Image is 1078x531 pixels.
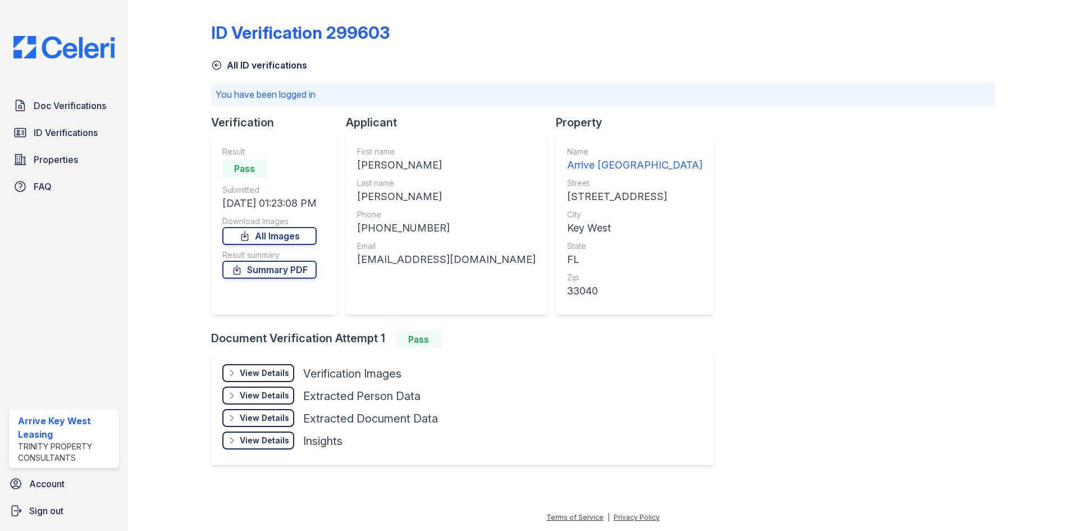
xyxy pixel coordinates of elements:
div: [DATE] 01:23:08 PM [222,196,317,211]
span: FAQ [34,180,52,193]
div: Phone [357,209,536,220]
div: ID Verification 299603 [211,22,390,43]
div: Key West [567,220,702,236]
span: Account [29,477,65,491]
div: Zip [567,272,702,283]
div: Pass [396,330,441,348]
div: View Details [240,412,289,424]
div: Arrive [GEOGRAPHIC_DATA] [567,157,702,173]
div: First name [357,146,536,157]
span: ID Verifications [34,126,98,139]
div: Insights [303,433,342,449]
div: Document Verification Attempt 1 [211,330,723,348]
div: View Details [240,367,289,379]
div: [PERSON_NAME] [357,157,536,173]
span: Sign out [29,504,63,518]
div: View Details [240,435,289,446]
a: Summary PDF [222,261,317,279]
p: You have been logged in [216,88,990,101]
a: Name Arrive [GEOGRAPHIC_DATA] [567,146,702,173]
a: ID Verifications [9,121,119,144]
div: View Details [240,390,289,401]
div: Name [567,146,702,157]
span: Properties [34,153,78,166]
a: Properties [9,148,119,171]
div: Applicant [346,115,556,130]
div: Verification [211,115,346,130]
a: Account [4,473,124,495]
div: [EMAIL_ADDRESS][DOMAIN_NAME] [357,252,536,267]
div: Street [567,178,702,189]
div: Extracted Person Data [303,388,421,404]
div: Trinity Property Consultants [18,441,115,464]
div: FL [567,252,702,267]
div: Result [222,146,317,157]
a: Doc Verifications [9,94,119,117]
div: Property [556,115,723,130]
a: Privacy Policy [614,513,660,521]
div: Last name [357,178,536,189]
a: All ID verifications [211,58,307,72]
div: City [567,209,702,220]
div: Verification Images [303,366,401,382]
div: Extracted Document Data [303,411,438,426]
div: Email [357,240,536,252]
div: Download Images [222,216,317,227]
div: [STREET_ADDRESS] [567,189,702,205]
div: Submitted [222,184,317,196]
a: All Images [222,227,317,245]
div: Result summary [222,249,317,261]
div: [PERSON_NAME] [357,189,536,205]
a: Sign out [4,500,124,522]
span: Doc Verifications [34,99,106,112]
div: 33040 [567,283,702,299]
img: CE_Logo_Blue-a8612792a0a2168367f1c8372b55b34899dd931a85d93a1a3d3e32e68fde9ad4.png [4,36,124,58]
a: Terms of Service [546,513,604,521]
a: FAQ [9,175,119,198]
div: State [567,240,702,252]
div: | [607,513,610,521]
div: Arrive Key West Leasing [18,414,115,441]
div: [PHONE_NUMBER] [357,220,536,236]
div: Pass [222,160,267,178]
